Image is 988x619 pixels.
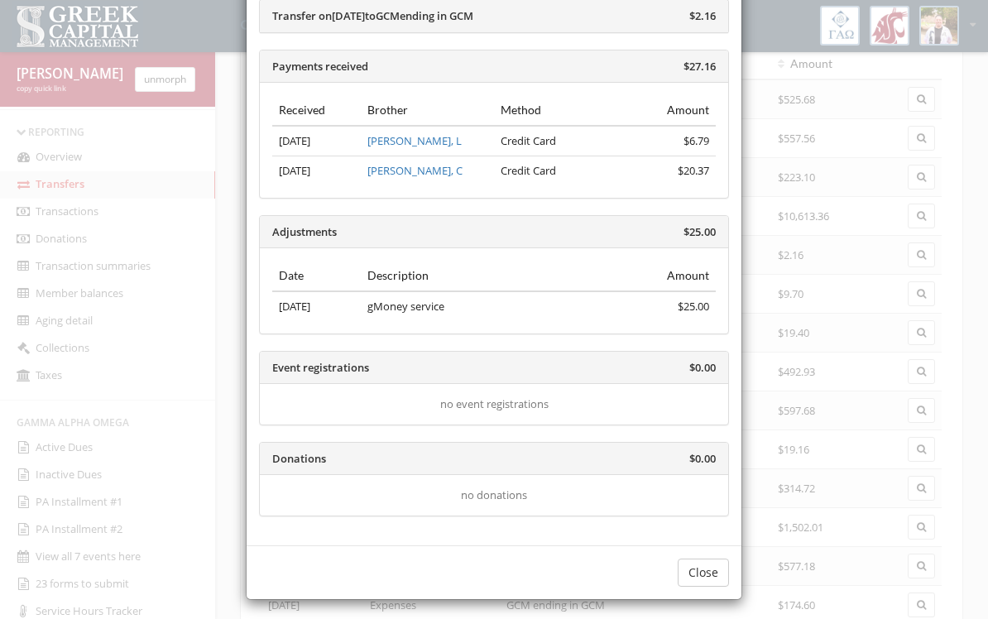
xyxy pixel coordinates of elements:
div: no event registrations [272,396,716,412]
div: Event registrations [260,352,728,385]
span: Credit Card [501,133,556,148]
span: $25.00 [678,299,709,314]
th: Brother [361,95,494,126]
span: Credit Card [501,163,556,178]
a: [PERSON_NAME], C [367,163,463,178]
span: [DATE] [279,133,310,148]
div: Adjustments [260,216,728,249]
th: Amount [627,95,716,126]
button: Close [678,559,729,587]
span: $25.00 [683,224,716,239]
span: [DATE] [332,8,365,23]
span: $20.37 [678,163,709,178]
div: Payments received [260,50,728,84]
span: $0.00 [689,451,716,466]
div: no donations [272,487,716,503]
span: [DATE] [279,163,310,178]
th: Description [361,261,627,291]
th: Received [272,95,361,126]
th: Date [272,261,361,291]
span: $27.16 [683,59,716,74]
th: Method [494,95,627,126]
span: [DATE] [279,299,310,314]
span: $0.00 [689,360,716,375]
td: gMoney service [361,291,627,321]
span: $2.16 [689,8,716,23]
a: [PERSON_NAME], L [367,133,462,148]
th: Amount [627,261,716,291]
span: $6.79 [683,133,709,148]
div: Donations [260,443,728,476]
